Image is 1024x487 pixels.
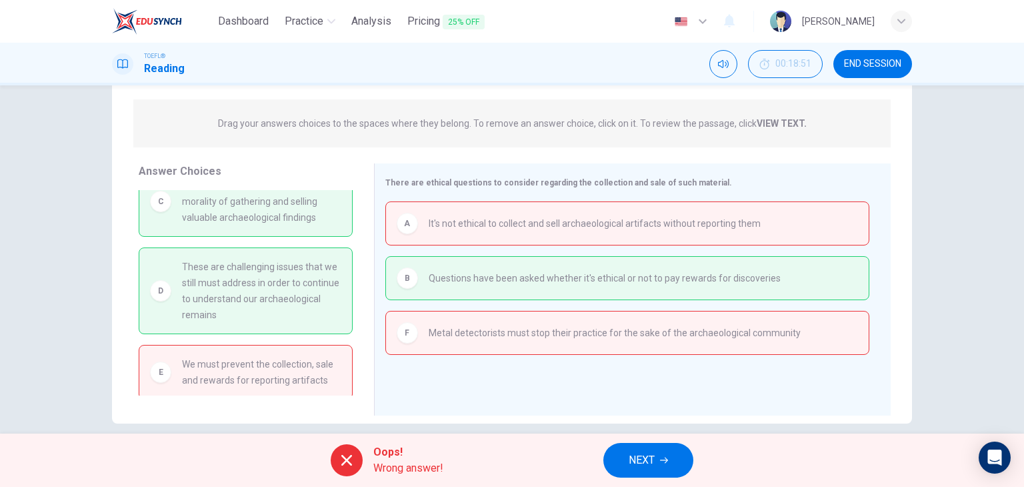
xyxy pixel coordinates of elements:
div: B [397,268,418,289]
span: 00:18:51 [775,59,811,69]
span: 25% OFF [443,15,485,29]
img: Profile picture [770,11,791,32]
span: We must prevent the collection, sale and rewards for reporting artifacts [182,356,341,388]
span: Answer Choices [139,165,221,177]
img: EduSynch logo [112,8,182,35]
button: END SESSION [833,50,912,78]
span: Pricing [407,13,485,30]
span: END SESSION [844,59,901,69]
span: Questions have been asked whether it's ethical or not to pay rewards for discoveries [429,270,781,286]
span: NEXT [629,451,655,470]
span: We must take into consideration the morality of gathering and selling valuable archaeological fin... [182,177,341,225]
p: Drag your answers choices to the spaces where they belong. To remove an answer choice, click on i... [218,118,807,129]
button: 00:18:51 [748,50,823,78]
span: Oops! [373,444,443,460]
span: Analysis [351,13,391,29]
button: Dashboard [213,9,274,33]
span: These are challenging issues that we still must address in order to continue to understand our ar... [182,259,341,323]
button: Analysis [346,9,397,33]
span: It's not ethical to collect and sell archaeological artifacts without reporting them [429,215,761,231]
button: Practice [279,9,341,33]
a: Dashboard [213,9,274,34]
h1: Reading [144,61,185,77]
span: Practice [285,13,323,29]
strong: VIEW TEXT. [757,118,807,129]
div: C [150,191,171,212]
div: F [397,322,418,344]
img: en [673,17,689,27]
button: NEXT [603,443,693,478]
a: Analysis [346,9,397,34]
button: Pricing25% OFF [402,9,490,34]
div: E [150,362,171,383]
a: EduSynch logo [112,8,213,35]
div: A [397,213,418,234]
div: Open Intercom Messenger [979,442,1011,474]
span: There are ethical questions to consider regarding the collection and sale of such material. [385,178,732,187]
span: Wrong answer! [373,460,443,476]
div: Hide [748,50,823,78]
span: Dashboard [218,13,269,29]
span: Metal detectorists must stop their practice for the sake of the archaeological community [429,325,801,341]
div: D [150,280,171,302]
span: TOEFL® [144,51,165,61]
div: [PERSON_NAME] [802,13,875,29]
div: Mute [709,50,737,78]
